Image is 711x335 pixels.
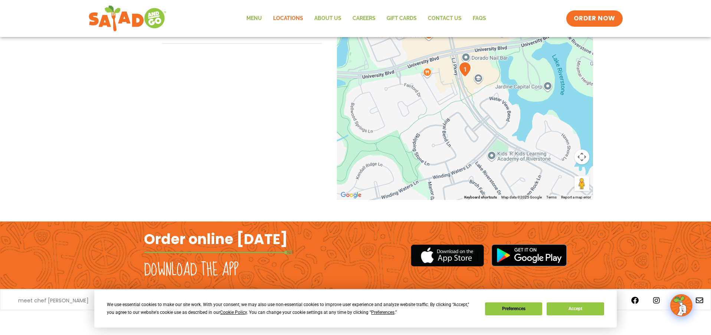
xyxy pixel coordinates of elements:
a: FAQs [467,10,492,27]
button: Keyboard shortcuts [464,195,497,200]
img: google_play [491,244,567,266]
button: Map camera controls [574,150,589,164]
a: Open this area in Google Maps (opens a new window) [339,190,363,200]
span: ORDER NOW [574,14,615,23]
a: meet chef [PERSON_NAME] [18,298,89,303]
span: Cookie Policy [220,310,247,315]
img: Google [339,190,363,200]
img: appstore [411,243,484,267]
a: Menu [241,10,268,27]
a: Contact Us [422,10,467,27]
a: GIFT CARDS [381,10,422,27]
h2: Order online [DATE] [144,230,288,248]
button: Preferences [485,302,542,315]
a: About Us [309,10,347,27]
nav: Menu [241,10,492,27]
span: Map data ©2025 Google [501,195,542,199]
a: ORDER NOW [566,10,623,27]
a: Report a map error [561,195,591,199]
span: Preferences [371,310,394,315]
div: We use essential cookies to make our site work. With your consent, we may also use non-essential ... [107,301,476,316]
button: Drag Pegman onto the map to open Street View [574,176,589,191]
img: new-SAG-logo-768×292 [88,4,167,33]
h2: Download the app [144,260,239,280]
img: fork [144,250,292,254]
img: wpChatIcon [671,295,692,316]
a: Locations [268,10,309,27]
button: Accept [547,302,604,315]
div: 1 [459,62,471,77]
a: Terms (opens in new tab) [546,195,557,199]
a: Careers [347,10,381,27]
div: Cookie Consent Prompt [94,290,617,328]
